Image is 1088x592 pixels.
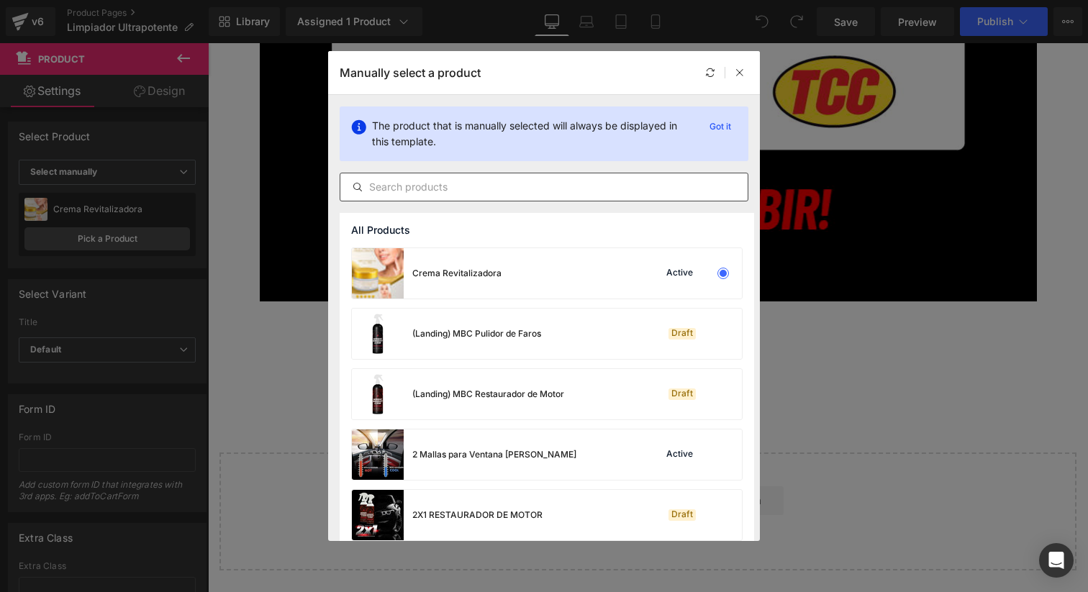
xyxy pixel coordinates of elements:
[340,65,481,80] p: Manually select a product
[352,429,404,480] img: product-img
[412,267,502,280] div: Crema Revitalizadora
[412,327,541,340] div: (Landing) MBC Pulidor de Faros
[352,309,404,359] img: product-img
[668,328,696,340] div: Draft
[412,509,543,522] div: 2X1 RESTAURADOR DE MOTOR
[352,248,404,299] img: product-img
[1039,543,1074,578] div: Open Intercom Messenger
[352,369,404,419] img: product-img
[35,483,846,493] p: or Drag & Drop elements from left sidebar
[372,118,692,150] p: The product that is manually selected will always be displayed in this template.
[412,448,576,461] div: 2 Mallas para Ventana [PERSON_NAME]
[340,213,754,247] div: All Products
[663,268,696,279] div: Active
[663,449,696,460] div: Active
[668,388,696,400] div: Draft
[352,490,404,540] img: product-img
[305,443,435,472] a: Explore Blocks
[704,118,737,135] p: Got it
[446,443,576,472] a: Add Single Section
[340,178,748,196] input: Search products
[412,388,564,401] div: (Landing) MBC Restaurador de Motor
[668,509,696,521] div: Draft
